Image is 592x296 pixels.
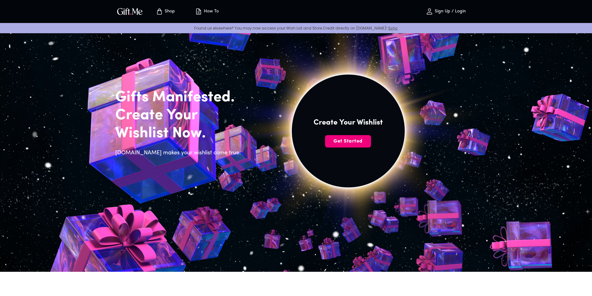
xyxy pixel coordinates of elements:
button: Store page [148,2,182,21]
img: how-to.svg [195,8,202,15]
h2: Create Your [115,107,245,125]
p: Sign Up / Login [433,9,466,14]
p: Found us elsewhere? You may now access your Wish List and Store Credit directly on [DOMAIN_NAME]! [5,25,587,31]
h2: Wishlist Now. [115,125,245,143]
a: Sync [388,25,398,31]
button: How To [190,2,224,21]
button: Get Started [325,135,371,148]
img: GiftMe Logo [116,7,144,16]
button: GiftMe Logo [115,8,145,15]
p: Shop [163,9,175,14]
span: Get Started [325,138,371,145]
button: Sign Up / Login [415,2,477,21]
h6: [DOMAIN_NAME] makes your wishlist come true. [115,149,245,157]
h4: Create Your Wishlist [314,118,383,128]
img: hero_sun.png [209,5,488,271]
h2: Gifts Manifested. [115,89,245,107]
p: How To [202,9,219,14]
